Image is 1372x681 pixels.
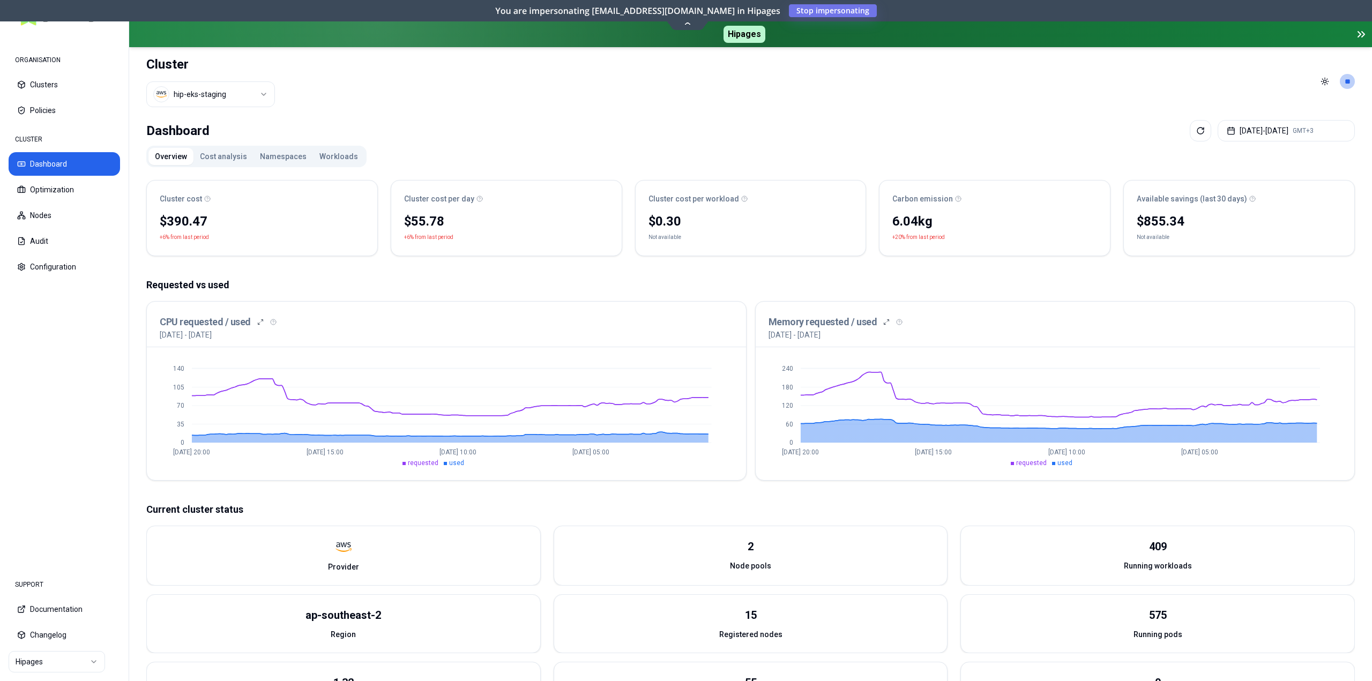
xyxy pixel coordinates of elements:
[785,421,793,428] tspan: 60
[9,229,120,253] button: Audit
[160,315,251,330] h3: CPU requested / used
[177,421,184,428] tspan: 35
[1016,459,1047,467] span: requested
[572,448,609,456] tspan: [DATE] 05:00
[404,232,453,243] p: +6% from last period
[648,232,681,243] div: Not available
[9,99,120,122] button: Policies
[439,448,476,456] tspan: [DATE] 10:00
[915,448,952,456] tspan: [DATE] 15:00
[769,330,821,340] p: [DATE] - [DATE]
[1124,560,1192,571] span: Running workloads
[449,459,464,467] span: used
[730,560,771,571] span: Node pools
[146,502,1355,517] p: Current cluster status
[781,384,793,391] tspan: 180
[253,148,313,165] button: Namespaces
[781,365,793,372] tspan: 240
[892,193,1097,204] div: Carbon emission
[173,365,184,372] tspan: 140
[9,255,120,279] button: Configuration
[1048,448,1085,456] tspan: [DATE] 10:00
[9,49,120,71] div: ORGANISATION
[789,439,793,446] tspan: 0
[9,574,120,595] div: SUPPORT
[177,402,184,409] tspan: 70
[146,56,275,73] h1: Cluster
[313,148,364,165] button: Workloads
[9,623,120,647] button: Changelog
[648,193,853,204] div: Cluster cost per workload
[1149,608,1167,623] div: 575
[160,193,364,204] div: Cluster cost
[1137,193,1341,204] div: Available savings (last 30 days)
[719,629,782,640] span: Registered nodes
[724,26,765,43] span: Hipages
[146,81,275,107] button: Select a value
[173,448,210,456] tspan: [DATE] 20:00
[148,148,193,165] button: Overview
[769,315,877,330] h3: Memory requested / used
[1137,232,1169,243] div: Not available
[1137,213,1341,230] div: $855.34
[173,384,184,391] tspan: 105
[892,232,945,243] p: +20% from last period
[160,232,209,243] p: +6% from last period
[1293,126,1314,135] span: GMT+3
[9,152,120,176] button: Dashboard
[181,439,184,446] tspan: 0
[146,278,1355,293] p: Requested vs used
[9,73,120,96] button: Clusters
[9,597,120,621] button: Documentation
[408,459,438,467] span: requested
[1181,448,1218,456] tspan: [DATE] 05:00
[305,608,381,623] div: ap-southeast-2
[745,608,757,623] div: 15
[193,148,253,165] button: Cost analysis
[892,213,1097,230] div: 6.04 kg
[9,178,120,201] button: Optimization
[782,448,819,456] tspan: [DATE] 20:00
[781,402,793,409] tspan: 120
[335,539,352,555] img: aws
[9,129,120,150] div: CLUSTER
[9,204,120,227] button: Nodes
[1057,459,1072,467] span: used
[648,213,853,230] div: $0.30
[307,448,344,456] tspan: [DATE] 15:00
[174,89,226,100] div: hip-eks-staging
[1149,539,1167,554] div: 409
[1134,629,1182,640] span: Running pods
[160,330,212,340] p: [DATE] - [DATE]
[331,629,356,640] span: Region
[328,562,359,572] span: Provider
[404,213,609,230] div: $55.78
[146,120,210,141] div: Dashboard
[404,193,609,204] div: Cluster cost per day
[156,89,167,100] img: aws
[1218,120,1355,141] button: [DATE]-[DATE]GMT+3
[160,213,364,230] div: $390.47
[748,539,754,554] div: 2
